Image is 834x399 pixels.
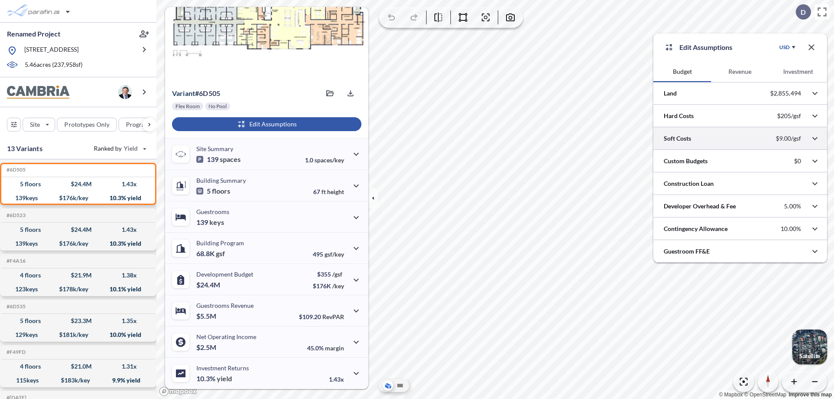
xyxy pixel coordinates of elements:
p: $2.5M [196,343,218,352]
p: 5.46 acres ( 237,958 sf) [25,60,83,70]
p: 10.3% [196,374,232,383]
p: 1.0 [305,156,344,164]
span: /gsf [332,270,342,278]
span: gsf [216,249,225,258]
button: Revenue [711,61,769,82]
p: Development Budget [196,270,253,278]
p: 1.43x [329,376,344,383]
button: Program [119,118,165,132]
p: Satellite [799,353,820,359]
p: Investment Returns [196,364,249,372]
button: Site [23,118,55,132]
a: Improve this map [789,392,832,398]
span: RevPAR [322,313,344,320]
p: Flex Room [175,103,200,110]
span: yield [217,374,232,383]
a: Mapbox [719,392,743,398]
span: Variant [172,89,195,97]
p: Edit Assumptions [679,42,732,53]
p: Renamed Project [7,29,60,39]
span: margin [325,344,344,352]
span: spaces/key [314,156,344,164]
button: Investment [769,61,827,82]
button: Edit Assumptions [172,117,361,131]
p: 139 [196,155,241,164]
p: 13 Variants [7,143,43,154]
p: Site [30,120,40,129]
button: Site Plan [395,380,405,391]
p: 5.00% [784,202,801,210]
a: OpenStreetMap [744,392,786,398]
span: spaces [220,155,241,164]
button: Aerial View [383,380,393,391]
p: $2,855,494 [770,89,801,97]
p: Program [126,120,150,129]
p: Guestrooms Revenue [196,302,254,309]
p: Contingency Allowance [664,224,728,233]
h5: Click to copy the code [5,167,26,173]
p: 495 [313,251,344,258]
span: gsf/key [324,251,344,258]
h5: Click to copy the code [5,349,26,355]
span: height [327,188,344,195]
p: 45.0% [307,344,344,352]
span: ft [321,188,326,195]
h5: Click to copy the code [5,258,26,264]
p: Net Operating Income [196,333,256,340]
button: Switcher ImageSatellite [792,330,827,364]
p: 5 [196,187,230,195]
p: Land [664,89,677,98]
p: [STREET_ADDRESS] [24,45,79,56]
p: Prototypes Only [64,120,109,129]
img: BrandImage [7,86,69,99]
p: 139 [196,218,224,227]
p: Custom Budgets [664,157,708,165]
a: Mapbox homepage [159,386,197,396]
span: Yield [124,144,138,153]
p: 67 [313,188,344,195]
p: Developer Overhead & Fee [664,202,736,211]
p: $24.4M [196,280,222,289]
p: # 6d505 [172,89,220,98]
span: keys [209,218,224,227]
span: /key [332,282,344,290]
p: Guestrooms [196,208,229,215]
span: floors [212,187,230,195]
p: Site Summary [196,145,233,152]
p: Guestroom FF&E [664,247,710,256]
p: Building Program [196,239,244,247]
p: $5.5M [196,312,218,320]
button: Prototypes Only [57,118,117,132]
p: $205/gsf [777,112,801,120]
p: $176K [313,282,344,290]
div: USD [779,44,790,51]
p: 10.00% [781,225,801,233]
h5: Click to copy the code [5,212,26,218]
p: D [801,8,806,16]
p: $355 [313,270,344,278]
img: user logo [118,85,132,99]
p: $0 [794,157,801,165]
p: Construction Loan [664,179,714,188]
p: Building Summary [196,177,246,184]
button: Budget [653,61,711,82]
p: No Pool [208,103,227,110]
h5: Click to copy the code [5,303,26,310]
p: 68.8K [196,249,225,258]
button: Ranked by Yield [87,142,152,155]
img: Switcher Image [792,330,827,364]
p: $109.20 [299,313,344,320]
p: Hard Costs [664,112,694,120]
